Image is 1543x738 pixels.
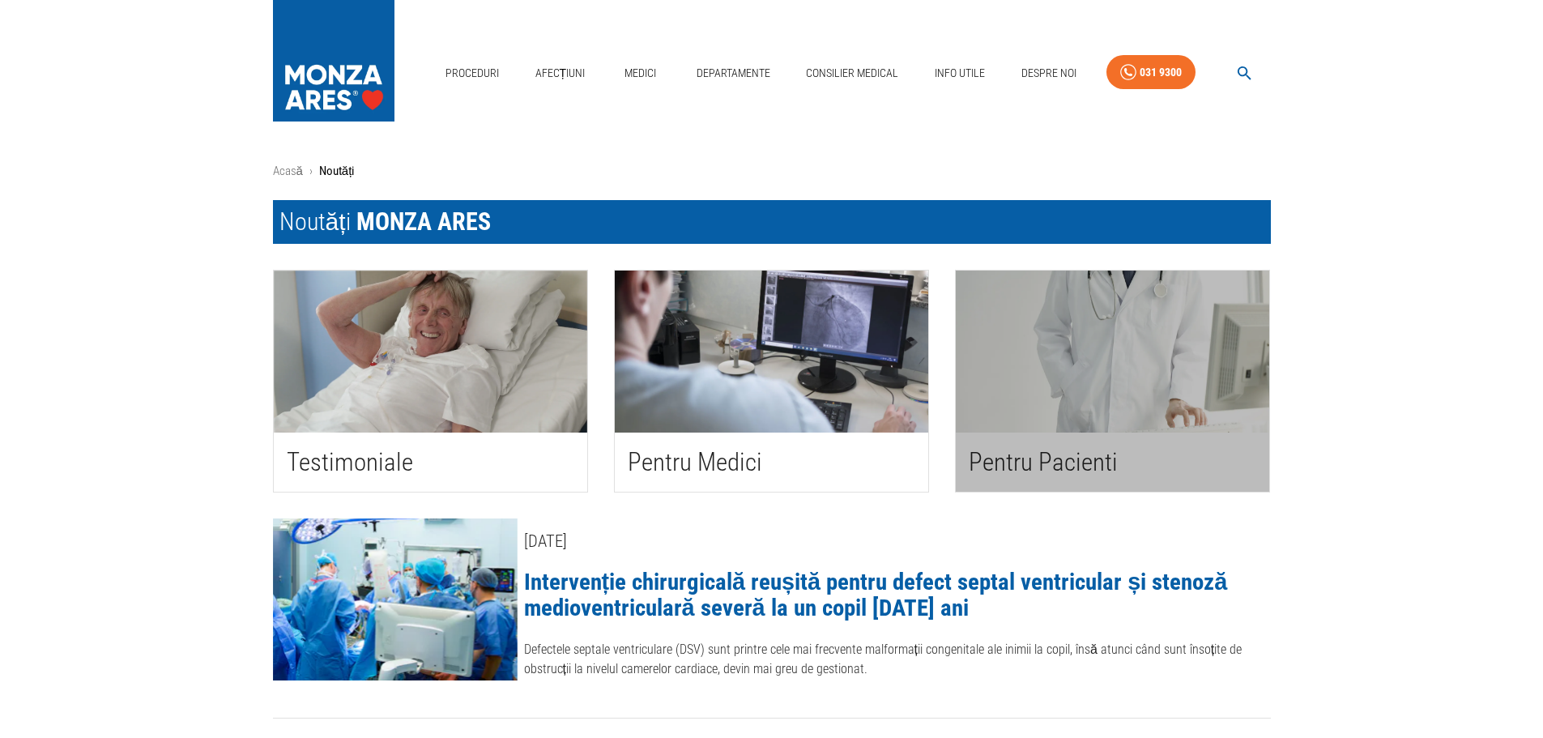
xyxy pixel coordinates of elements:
[1106,55,1196,90] a: 031 9300
[1015,57,1083,90] a: Despre Noi
[273,164,303,178] a: Acasă
[273,518,518,680] img: Intervenție chirurgicală reușită pentru defect septal ventricular și stenoză medioventriculară se...
[615,271,928,433] img: Pentru Medici
[319,162,355,181] p: Noutăți
[969,446,1256,479] h2: Pentru Pacienti
[928,57,991,90] a: Info Utile
[529,57,592,90] a: Afecțiuni
[273,162,1271,181] nav: breadcrumb
[524,568,1228,621] a: Intervenție chirurgicală reușită pentru defect septal ventricular și stenoză medioventriculară se...
[1140,62,1182,83] div: 031 9300
[628,446,915,479] h2: Pentru Medici
[439,57,505,90] a: Proceduri
[273,200,1271,244] h1: Noutăți
[615,271,928,492] button: Pentru Medici
[690,57,777,90] a: Departamente
[287,446,574,479] h2: Testimoniale
[956,271,1269,433] img: Pentru Pacienti
[356,207,491,236] span: MONZA ARES
[524,532,1271,551] div: [DATE]
[615,57,667,90] a: Medici
[524,640,1271,679] p: Defectele septale ventriculare (DSV) sunt printre cele mai frecvente malformații congenitale ale ...
[274,271,587,433] img: Testimoniale
[799,57,905,90] a: Consilier Medical
[956,271,1269,492] button: Pentru Pacienti
[309,162,313,181] li: ›
[274,271,587,492] button: Testimoniale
